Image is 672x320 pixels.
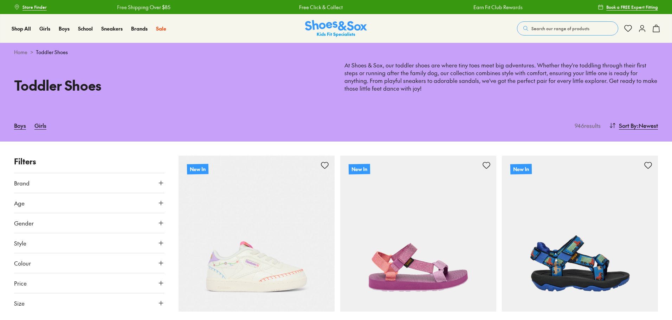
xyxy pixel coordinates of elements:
[14,219,34,227] span: Gender
[14,233,164,253] button: Style
[59,25,70,32] a: Boys
[517,21,618,35] button: Search our range of products
[36,48,68,56] span: Toddler Shoes
[101,25,123,32] a: Sneakers
[298,4,342,11] a: Free Click & Collect
[502,156,658,312] a: New In
[531,25,589,32] span: Search our range of products
[14,253,164,273] button: Colour
[572,121,601,130] p: 946 results
[14,173,164,193] button: Brand
[609,118,658,133] button: Sort By:Newest
[14,239,26,247] span: Style
[14,75,328,95] h1: Toddler Shoes
[637,121,658,130] span: : Newest
[14,259,31,267] span: Colour
[14,199,25,207] span: Age
[14,118,26,133] a: Boys
[305,20,367,37] a: Shoes & Sox
[14,48,27,56] a: Home
[14,179,30,187] span: Brand
[14,279,27,287] span: Price
[116,4,169,11] a: Free Shipping Over $85
[14,1,47,13] a: Store Finder
[22,4,47,10] span: Store Finder
[344,61,658,92] p: At Shoes & Sox, our toddler shoes are where tiny toes meet big adventures. Whether they're toddli...
[14,273,164,293] button: Price
[131,25,148,32] a: Brands
[598,1,658,13] a: Book a FREE Expert Fitting
[472,4,522,11] a: Earn Fit Club Rewards
[156,25,166,32] a: Sale
[39,25,50,32] a: Girls
[349,164,370,174] p: New In
[14,48,658,56] div: >
[606,4,658,10] span: Book a FREE Expert Fitting
[14,213,164,233] button: Gender
[619,121,637,130] span: Sort By
[12,25,31,32] a: Shop All
[14,299,25,307] span: Size
[14,293,164,313] button: Size
[78,25,93,32] a: School
[34,118,46,133] a: Girls
[14,193,164,213] button: Age
[14,156,164,167] p: Filters
[510,164,532,174] p: New In
[340,156,496,312] a: New In
[179,156,335,312] a: New In
[187,164,208,174] p: New In
[305,20,367,37] img: SNS_Logo_Responsive.svg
